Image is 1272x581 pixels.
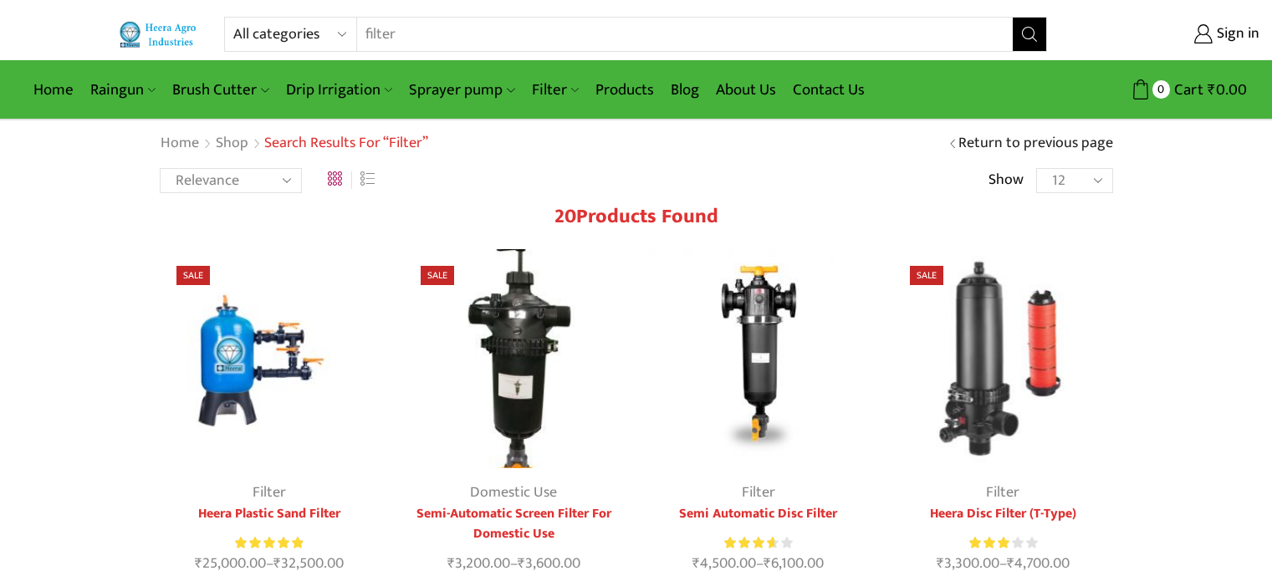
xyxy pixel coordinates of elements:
[724,534,774,552] span: Rated out of 5
[576,200,718,233] span: Products found
[253,480,286,505] a: Filter
[524,70,587,110] a: Filter
[708,70,784,110] a: About Us
[893,553,1113,575] span: –
[404,249,624,469] img: Semi-Automatic Screen Filter for Domestic Use
[273,551,344,576] bdi: 32,500.00
[649,504,869,524] a: Semi Automatic Disc Filter
[235,534,303,552] div: Rated 5.00 out of 5
[401,70,523,110] a: Sprayer pump
[742,480,775,505] a: Filter
[724,534,792,552] div: Rated 3.67 out of 5
[518,551,580,576] bdi: 3,600.00
[160,249,380,469] img: Heera Plastic Sand Filter
[649,553,869,575] span: –
[518,551,525,576] span: ₹
[969,534,1010,552] span: Rated out of 5
[1064,74,1247,105] a: 0 Cart ₹0.00
[910,266,943,285] span: Sale
[937,551,999,576] bdi: 3,300.00
[784,70,873,110] a: Contact Us
[160,133,200,155] a: Home
[160,553,380,575] span: –
[587,70,662,110] a: Products
[404,504,624,544] a: Semi-Automatic Screen Filter For Domestic Use
[447,551,455,576] span: ₹
[357,18,993,51] input: Search for...
[235,534,303,552] span: Rated out of 5
[1007,551,1070,576] bdi: 4,700.00
[160,168,302,193] select: Shop order
[164,70,277,110] a: Brush Cutter
[421,266,454,285] span: Sale
[1208,77,1216,103] span: ₹
[273,551,281,576] span: ₹
[988,170,1024,191] span: Show
[764,551,824,576] bdi: 6,100.00
[1013,18,1046,51] button: Search button
[692,551,700,576] span: ₹
[176,266,210,285] span: Sale
[554,200,576,233] span: 20
[986,480,1019,505] a: Filter
[1152,80,1170,98] span: 0
[447,551,510,576] bdi: 3,200.00
[278,70,401,110] a: Drip Irrigation
[1208,77,1247,103] bdi: 0.00
[692,551,756,576] bdi: 4,500.00
[215,133,249,155] a: Shop
[195,551,266,576] bdi: 25,000.00
[1170,79,1203,101] span: Cart
[264,135,428,153] h1: Search results for “filter”
[893,249,1113,469] img: Heera Disc Filter (T-Type)
[764,551,771,576] span: ₹
[1213,23,1259,45] span: Sign in
[404,553,624,575] span: –
[195,551,202,576] span: ₹
[160,133,428,155] nav: Breadcrumb
[893,504,1113,524] a: Heera Disc Filter (T-Type)
[958,133,1113,155] a: Return to previous page
[649,249,869,469] img: Semi Automatic Disc Filter
[1007,551,1014,576] span: ₹
[937,551,944,576] span: ₹
[470,480,557,505] a: Domestic Use
[1072,19,1259,49] a: Sign in
[662,70,708,110] a: Blog
[969,534,1037,552] div: Rated 3.00 out of 5
[82,70,164,110] a: Raingun
[160,504,380,524] a: Heera Plastic Sand Filter
[25,70,82,110] a: Home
